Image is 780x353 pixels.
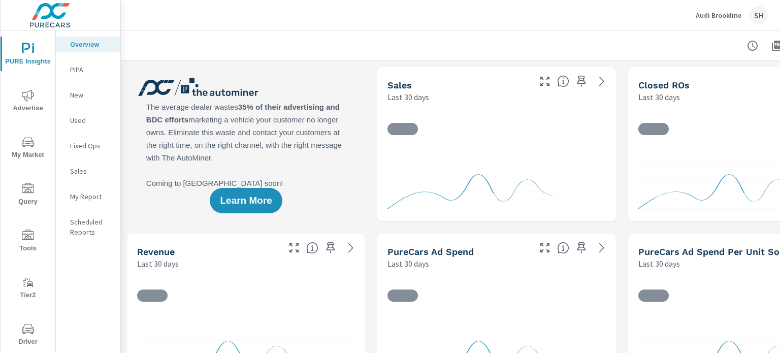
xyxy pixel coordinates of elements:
div: New [56,87,120,103]
div: Overview [56,37,120,52]
a: See more details in report [343,240,359,256]
span: Tools [4,230,52,254]
span: Total sales revenue over the selected date range. [Source: This data is sourced from the dealer’s... [306,242,318,254]
div: Scheduled Reports [56,214,120,240]
p: Overview [70,39,112,49]
div: PIPA [56,62,120,77]
span: Tier2 [4,276,52,301]
span: Learn More [220,196,272,205]
button: Make Fullscreen [286,240,302,256]
span: Save this to your personalized report [322,240,339,256]
p: Last 30 days [638,91,680,103]
h5: Closed ROs [638,80,690,90]
p: Last 30 days [638,258,680,270]
div: My Report [56,189,120,204]
span: Driver [4,323,52,348]
p: Used [70,115,112,125]
button: Learn More [210,188,282,213]
span: Total cost of media for all PureCars channels for the selected dealership group over the selected... [557,242,569,254]
span: My Market [4,136,52,161]
h5: Sales [387,80,412,90]
button: Make Fullscreen [537,73,553,89]
h5: PureCars Ad Spend [387,246,474,257]
p: Scheduled Reports [70,217,112,237]
span: Number of vehicles sold by the dealership over the selected date range. [Source: This data is sou... [557,75,569,87]
p: PIPA [70,65,112,75]
p: Last 30 days [387,258,429,270]
p: Last 30 days [387,91,429,103]
p: Last 30 days [137,258,179,270]
span: Save this to your personalized report [573,240,590,256]
div: SH [750,6,768,24]
p: My Report [70,191,112,202]
a: See more details in report [594,73,610,89]
div: Fixed Ops [56,138,120,153]
div: Used [56,113,120,128]
p: Fixed Ops [70,141,112,151]
button: Make Fullscreen [537,240,553,256]
h5: Revenue [137,246,175,257]
span: Save this to your personalized report [573,73,590,89]
span: Advertise [4,89,52,114]
p: Sales [70,166,112,176]
a: See more details in report [594,240,610,256]
span: PURE Insights [4,43,52,68]
div: Sales [56,164,120,179]
span: Query [4,183,52,208]
p: Audi Brookline [696,11,741,20]
p: New [70,90,112,100]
